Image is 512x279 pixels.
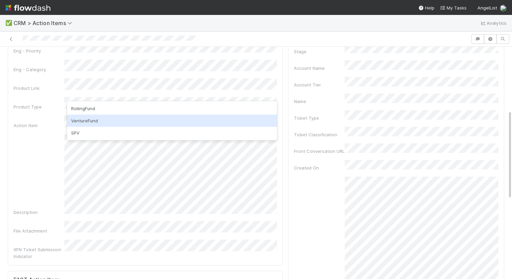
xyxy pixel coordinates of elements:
a: Analytics [480,19,507,27]
span: CRM > Action Items [14,20,76,26]
div: Ticket Classification [294,131,345,138]
div: RollingFund [67,102,277,115]
img: logo-inverted-e16ddd16eac7371096b0.svg [5,2,50,14]
div: Product Type [14,103,64,110]
div: VentureFund [67,115,277,127]
div: Eng - Category [14,66,64,73]
div: Eng - Priority [14,47,64,54]
div: SPV [67,127,277,139]
div: Ticket Type [294,115,345,121]
div: Action Item [14,122,64,129]
div: File Attachment [14,227,64,234]
span: ✅ [5,20,12,26]
a: My Tasks [440,4,467,11]
span: AngelList [477,5,497,11]
div: Description [14,209,64,216]
div: Name [294,98,345,105]
div: Help [418,4,434,11]
img: avatar_784ea27d-2d59-4749-b480-57d513651deb.png [500,5,507,12]
div: Created On [294,164,345,171]
div: Front Conversation URL [294,148,345,155]
div: Account Name [294,65,345,72]
div: Stage [294,48,345,55]
div: Product Link [14,85,64,92]
div: XFN Ticket Submission Indicator [14,246,64,260]
span: My Tasks [440,5,467,11]
div: Account Tier [294,81,345,88]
